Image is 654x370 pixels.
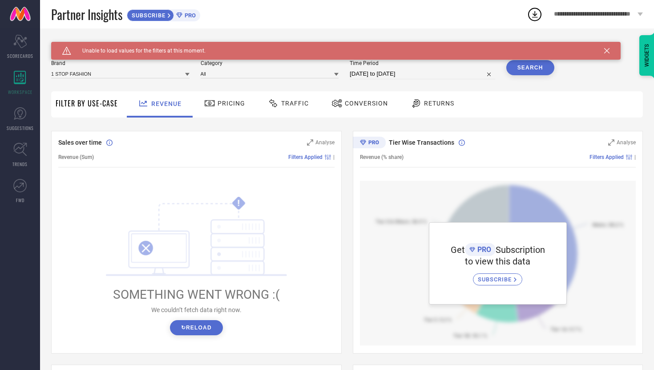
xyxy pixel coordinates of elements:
span: TRENDS [12,161,28,167]
span: Filters Applied [288,154,323,160]
span: FWD [16,197,24,203]
span: SUBSCRIBE [127,12,168,19]
span: Filters Applied [589,154,624,160]
a: SUBSCRIBEPRO [127,7,200,21]
a: SUBSCRIBE [473,267,522,285]
span: Conversion [345,100,388,107]
span: | [333,154,335,160]
button: Search [506,60,554,75]
div: Premium [353,137,386,150]
span: Get [451,244,465,255]
span: SUBSCRIBE [478,276,514,283]
svg: Zoom [608,139,614,146]
span: Filter By Use-Case [56,98,118,109]
span: Unable to load values for the filters at this moment. [71,48,206,54]
span: Tier Wise Transactions [389,139,454,146]
span: Partner Insights [51,5,122,24]
span: WORKSPACE [8,89,32,95]
span: Category [201,60,339,66]
tspan: ! [238,198,240,208]
span: SCORECARDS [7,53,33,59]
span: SYSTEM WORKSPACE [51,42,113,49]
span: SOMETHING WENT WRONG :( [113,287,280,302]
span: Returns [424,100,454,107]
span: | [634,154,636,160]
span: Pricing [218,100,245,107]
span: Analyse [617,139,636,146]
input: Select time period [350,69,495,79]
div: Open download list [527,6,543,22]
span: Time Period [350,60,495,66]
span: to view this data [465,256,530,267]
svg: Zoom [307,139,313,146]
span: SUGGESTIONS [7,125,34,131]
span: PRO [182,12,196,19]
span: Subscription [496,244,545,255]
span: PRO [475,245,491,254]
button: ↻Reload [170,320,223,335]
span: We couldn’t fetch data right now. [151,306,242,313]
span: Analyse [315,139,335,146]
span: Revenue [151,100,182,107]
span: Revenue (Sum) [58,154,94,160]
span: Traffic [281,100,309,107]
span: Revenue (% share) [360,154,404,160]
span: Brand [51,60,190,66]
span: Sales over time [58,139,102,146]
